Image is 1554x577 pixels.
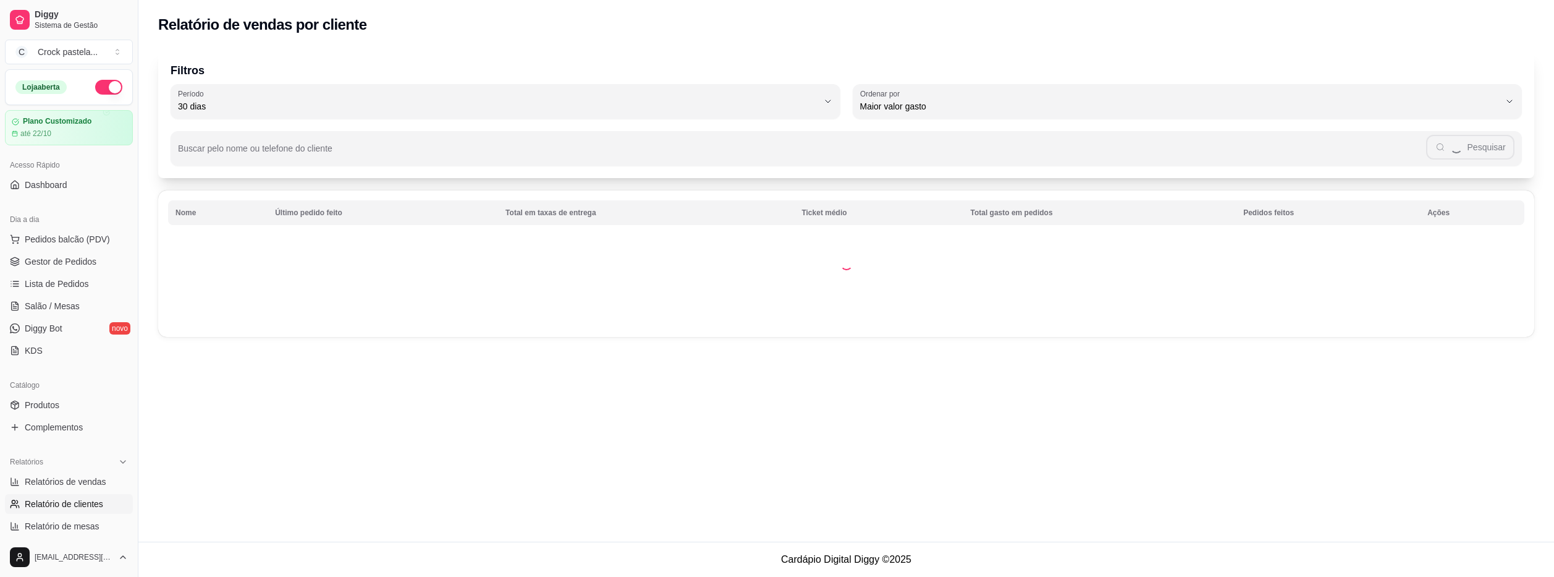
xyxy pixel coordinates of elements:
[95,80,122,95] button: Alterar Status
[171,84,840,119] button: Período30 dias
[25,255,96,268] span: Gestor de Pedidos
[840,258,853,270] div: Loading
[5,296,133,316] a: Salão / Mesas
[5,395,133,415] a: Produtos
[860,88,904,99] label: Ordenar por
[5,40,133,64] button: Select a team
[178,100,818,113] span: 30 dias
[5,375,133,395] div: Catálogo
[5,341,133,361] a: KDS
[853,84,1522,119] button: Ordenar porMaior valor gasto
[10,457,43,467] span: Relatórios
[25,322,62,335] span: Diggy Bot
[5,516,133,536] a: Relatório de mesas
[25,421,83,434] span: Complementos
[15,80,67,94] div: Loja aberta
[158,15,367,35] h2: Relatório de vendas por cliente
[5,5,133,35] a: DiggySistema de Gestão
[35,20,128,30] span: Sistema de Gestão
[5,542,133,572] button: [EMAIL_ADDRESS][DOMAIN_NAME]
[5,252,133,271] a: Gestor de Pedidos
[5,417,133,437] a: Complementos
[25,278,89,290] span: Lista de Pedidos
[5,110,133,145] a: Plano Customizadoaté 22/10
[35,9,128,20] span: Diggy
[25,300,80,312] span: Salão / Mesas
[25,520,99,532] span: Relatório de mesas
[171,62,1522,79] p: Filtros
[5,472,133,492] a: Relatórios de vendas
[178,147,1426,160] input: Buscar pelo nome ou telefone do cliente
[25,399,59,411] span: Produtos
[20,129,51,139] article: até 22/10
[860,100,1500,113] span: Maior valor gasto
[25,179,67,191] span: Dashboard
[25,476,106,488] span: Relatórios de vendas
[25,498,103,510] span: Relatório de clientes
[35,552,113,562] span: [EMAIL_ADDRESS][DOMAIN_NAME]
[25,233,110,246] span: Pedidos balcão (PDV)
[25,344,43,357] span: KDS
[5,494,133,514] a: Relatório de clientes
[23,117,91,126] article: Plano Customizado
[138,542,1554,577] footer: Cardápio Digital Diggy © 2025
[5,229,133,249] button: Pedidos balcão (PDV)
[5,210,133,229] div: Dia a dia
[5,318,133,338] a: Diggy Botnovo
[5,175,133,195] a: Dashboard
[5,274,133,294] a: Lista de Pedidos
[15,46,28,58] span: C
[178,88,208,99] label: Período
[38,46,98,58] div: Crock pastela ...
[5,155,133,175] div: Acesso Rápido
